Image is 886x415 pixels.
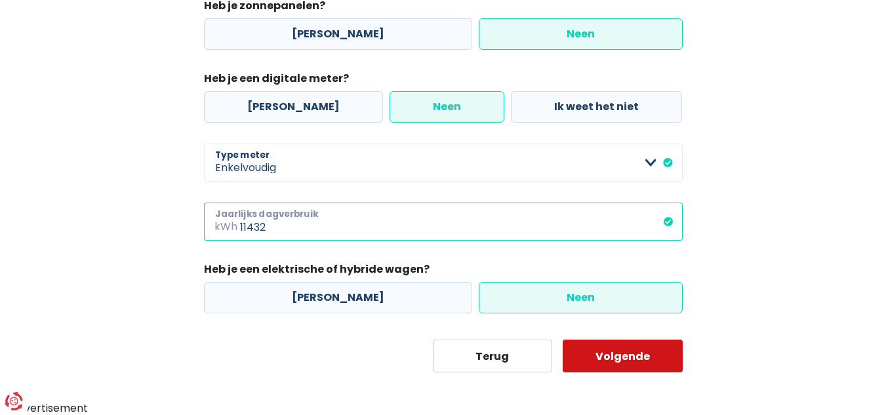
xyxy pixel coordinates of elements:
button: Terug [433,340,553,372]
label: Neen [479,282,683,313]
label: [PERSON_NAME] [204,91,383,123]
legend: Heb je een digitale meter? [204,71,683,91]
label: Neen [479,18,683,50]
label: Ik weet het niet [511,91,682,123]
button: Volgende [563,340,683,372]
label: Neen [390,91,504,123]
legend: Heb je een elektrische of hybride wagen? [204,262,683,282]
span: kWh [204,203,240,241]
label: [PERSON_NAME] [204,18,472,50]
label: [PERSON_NAME] [204,282,472,313]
